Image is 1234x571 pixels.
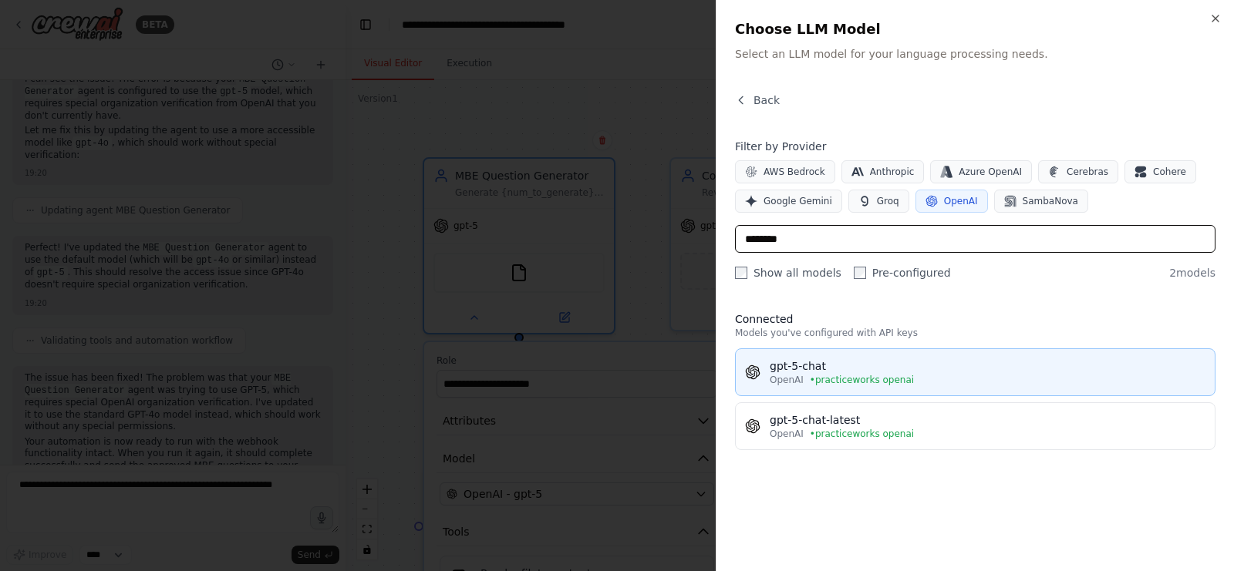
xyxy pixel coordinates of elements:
[754,92,780,108] span: Back
[770,374,804,386] span: OpenAI
[854,267,866,279] input: Pre-configured
[735,190,842,213] button: Google Gemini
[944,195,978,207] span: OpenAI
[1023,195,1078,207] span: SambaNova
[877,195,899,207] span: Groq
[854,265,951,280] label: Pre-configured
[1067,166,1108,178] span: Cerebras
[810,428,914,440] span: • practiceworks openai
[870,166,915,178] span: Anthropic
[810,374,914,386] span: • practiceworks openai
[1169,265,1215,280] span: 2 models
[735,402,1215,450] button: gpt-5-chat-latestOpenAI•practiceworks openai
[735,267,747,279] input: Show all models
[770,428,804,440] span: OpenAI
[994,190,1088,213] button: SambaNova
[915,190,988,213] button: OpenAI
[764,166,825,178] span: AWS Bedrock
[1153,166,1186,178] span: Cohere
[848,190,909,213] button: Groq
[841,160,925,183] button: Anthropic
[735,327,1215,339] p: Models you've configured with API keys
[735,92,780,108] button: Back
[1038,160,1118,183] button: Cerebras
[735,311,1215,327] h3: Connected
[930,160,1032,183] button: Azure OpenAI
[735,139,1215,154] h4: Filter by Provider
[770,412,1205,428] div: gpt-5-chat-latest
[735,348,1215,396] button: gpt-5-chatOpenAI•practiceworks openai
[1124,160,1196,183] button: Cohere
[959,166,1022,178] span: Azure OpenAI
[764,195,832,207] span: Google Gemini
[770,358,1205,374] div: gpt-5-chat
[735,18,1215,40] h2: Choose LLM Model
[735,46,1215,62] p: Select an LLM model for your language processing needs.
[735,160,835,183] button: AWS Bedrock
[735,265,841,280] label: Show all models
